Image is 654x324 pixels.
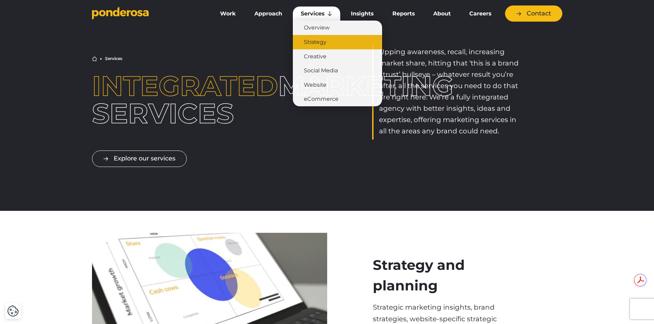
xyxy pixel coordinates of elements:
a: Go to homepage [92,7,202,21]
span: Integrated [92,69,278,103]
a: Careers [461,7,499,21]
a: Reports [385,7,423,21]
a: Creative [293,49,382,64]
a: Strategy [293,35,382,49]
a: Social Media [293,63,382,78]
p: Upping awareness, recall, increasing market share, hitting that ‘this is a brand I trust’ bullsey... [379,46,522,137]
a: Work [212,7,244,21]
a: Home [92,56,97,61]
h1: marketing services [92,72,282,127]
a: Website [293,78,382,92]
a: Overview [293,21,382,35]
a: Services [293,7,340,21]
img: Revisit consent button [7,305,19,317]
a: Explore our services [92,151,187,167]
button: Cookie Settings [7,305,19,317]
a: Approach [246,7,290,21]
a: About [425,7,459,21]
li: Services [105,57,122,61]
li: ▶︎ [100,57,102,61]
h2: Strategy and planning [373,255,516,296]
a: Insights [343,7,381,21]
a: Contact [505,5,562,22]
a: eCommerce [293,92,382,106]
